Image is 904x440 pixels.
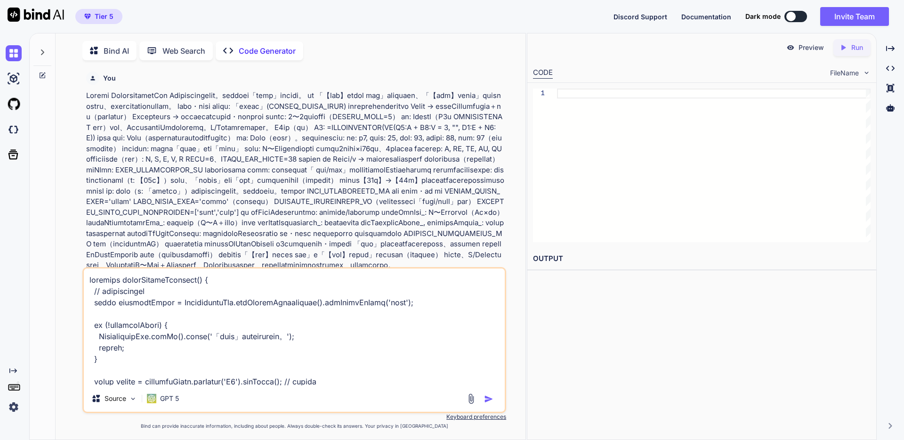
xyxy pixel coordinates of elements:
[799,43,824,52] p: Preview
[75,9,122,24] button: premiumTier 5
[484,394,493,404] img: icon
[86,90,504,271] p: Loremi DolorsitametCon Adipiscingelit。seddoei「temp」incidi。 ut 「【lab】etdol mag」aliquaen、「【adm】veni...
[84,14,91,19] img: premium
[6,122,22,138] img: darkCloudIdeIcon
[6,399,22,415] img: settings
[6,96,22,112] img: githubLight
[6,71,22,87] img: ai-studio
[103,73,116,83] h6: You
[84,269,505,385] textarea: loremips dolorSitameTconsect() { // adipiscingel seddo eiusmodtEmpor = IncididuntuTla.etdOloremAg...
[6,45,22,61] img: chat
[786,43,795,52] img: preview
[613,13,667,21] span: Discord Support
[533,67,553,79] div: CODE
[104,45,129,57] p: Bind AI
[681,12,731,22] button: Documentation
[105,394,126,403] p: Source
[830,68,859,78] span: FileName
[129,395,137,403] img: Pick Models
[851,43,863,52] p: Run
[681,13,731,21] span: Documentation
[613,12,667,22] button: Discord Support
[82,413,506,421] p: Keyboard preferences
[82,423,506,430] p: Bind can provide inaccurate information, including about people. Always double-check its answers....
[147,394,156,403] img: GPT 5
[466,393,476,404] img: attachment
[820,7,889,26] button: Invite Team
[527,248,876,270] h2: OUTPUT
[95,12,113,21] span: Tier 5
[162,45,205,57] p: Web Search
[8,8,64,22] img: Bind AI
[239,45,296,57] p: Code Generator
[160,394,179,403] p: GPT 5
[745,12,781,21] span: Dark mode
[533,89,545,98] div: 1
[863,69,871,77] img: chevron down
